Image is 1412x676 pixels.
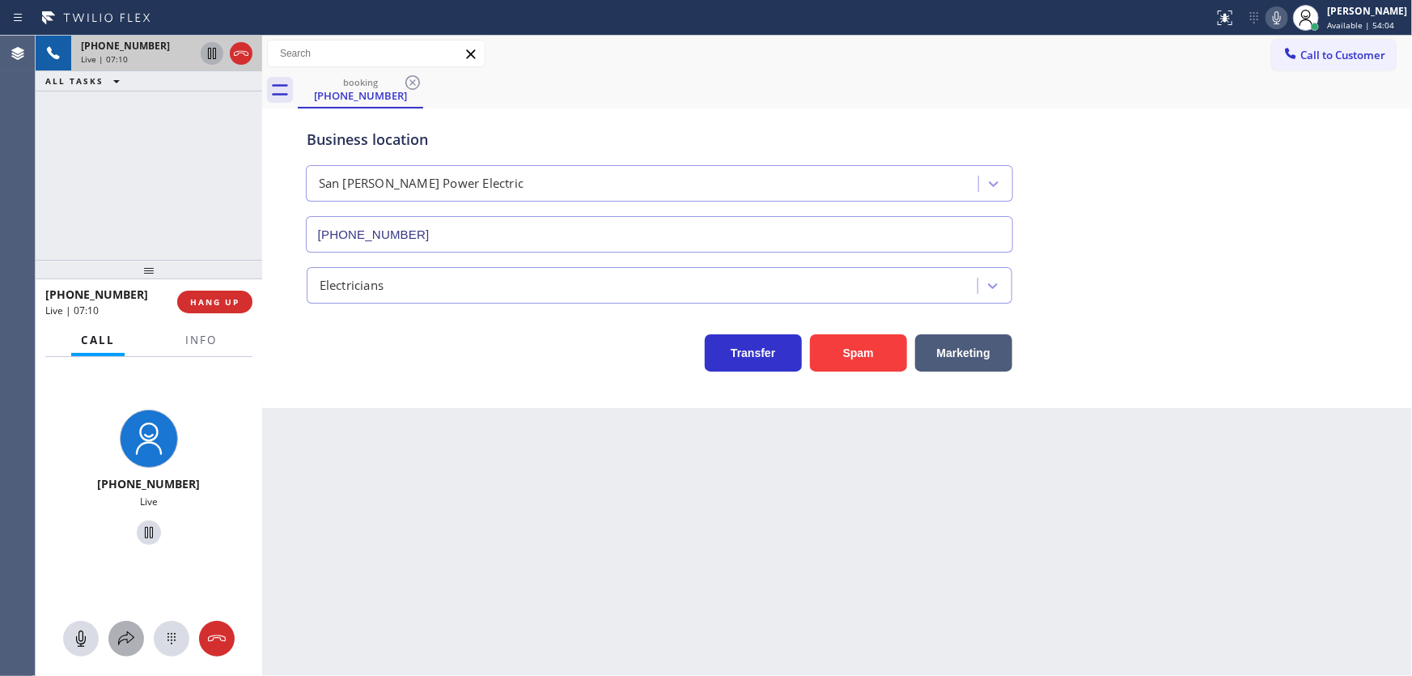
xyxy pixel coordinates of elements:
button: Mute [63,621,99,657]
div: Business location [307,129,1012,151]
span: Live [140,495,158,508]
span: Live | 07:10 [45,304,99,317]
button: HANG UP [177,291,252,313]
span: Available | 54:04 [1327,19,1394,31]
button: ALL TASKS [36,71,136,91]
button: Call [71,325,125,356]
span: Call [81,333,115,347]
div: [PERSON_NAME] [1327,4,1407,18]
button: Open dialpad [154,621,189,657]
div: [PHONE_NUMBER] [299,88,422,103]
span: ALL TASKS [45,75,104,87]
span: [PHONE_NUMBER] [81,39,170,53]
span: [PHONE_NUMBER] [45,287,148,302]
button: Marketing [915,334,1012,372]
button: Mute [1266,6,1288,29]
button: Hang up [230,42,252,65]
button: Spam [810,334,907,372]
div: (559) 719-3547 [299,72,422,107]
span: Info [185,333,217,347]
button: Call to Customer [1272,40,1396,70]
button: Hold Customer [137,521,161,545]
button: Info [176,325,227,356]
input: Phone Number [306,216,1013,253]
span: [PHONE_NUMBER] [98,476,201,491]
button: Open directory [108,621,144,657]
input: Search [268,40,485,66]
button: Transfer [705,334,802,372]
div: San [PERSON_NAME] Power Electric [319,175,524,193]
button: Hang up [199,621,235,657]
span: HANG UP [190,296,240,308]
span: Call to Customer [1300,48,1385,62]
div: booking [299,76,422,88]
button: Hold Customer [201,42,223,65]
div: Electricians [320,276,384,295]
span: Live | 07:10 [81,53,128,65]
